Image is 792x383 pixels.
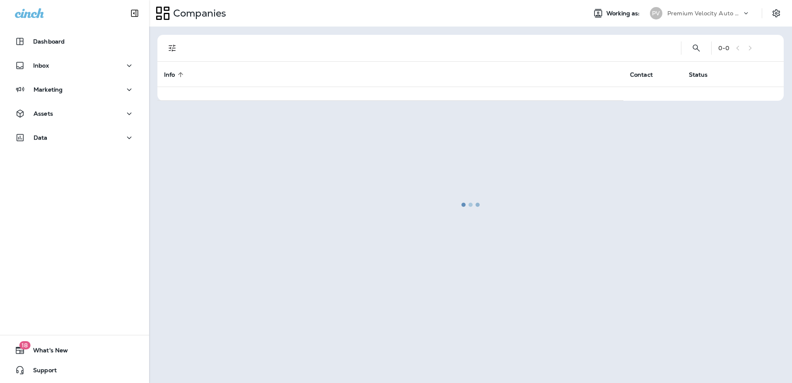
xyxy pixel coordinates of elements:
[769,6,784,21] button: Settings
[8,57,141,74] button: Inbox
[34,110,53,117] p: Assets
[667,10,742,17] p: Premium Velocity Auto dba Jiffy Lube
[123,5,146,22] button: Collapse Sidebar
[25,347,68,357] span: What's New
[650,7,662,19] div: PV
[8,105,141,122] button: Assets
[25,367,57,377] span: Support
[19,341,30,349] span: 18
[33,38,65,45] p: Dashboard
[33,62,49,69] p: Inbox
[170,7,226,19] p: Companies
[34,86,63,93] p: Marketing
[606,10,642,17] span: Working as:
[8,342,141,359] button: 18What's New
[8,129,141,146] button: Data
[34,134,48,141] p: Data
[8,81,141,98] button: Marketing
[8,362,141,378] button: Support
[8,33,141,50] button: Dashboard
